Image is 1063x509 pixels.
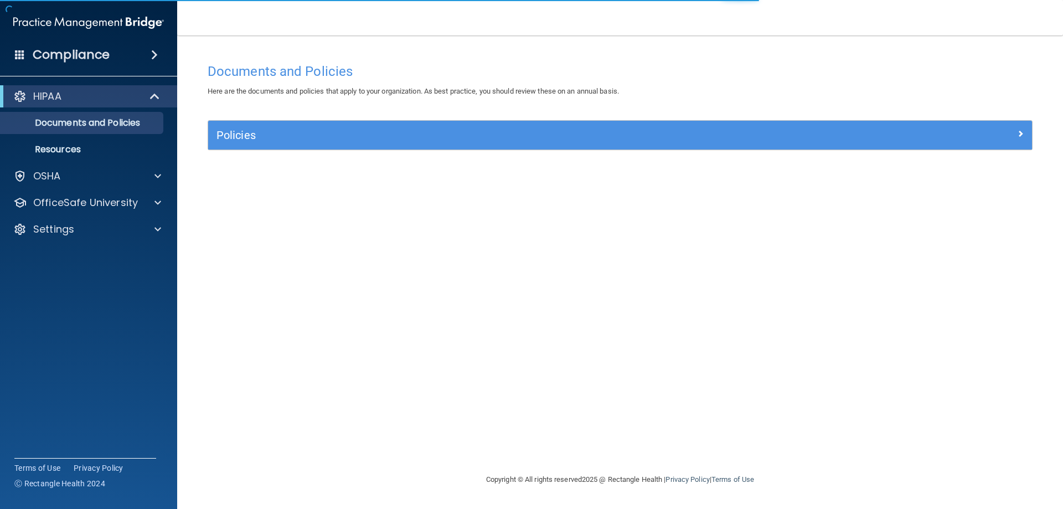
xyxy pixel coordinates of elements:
[216,129,818,141] h5: Policies
[14,462,60,474] a: Terms of Use
[33,196,138,209] p: OfficeSafe University
[7,144,158,155] p: Resources
[33,90,61,103] p: HIPAA
[216,126,1024,144] a: Policies
[13,196,161,209] a: OfficeSafe University
[33,47,110,63] h4: Compliance
[208,64,1033,79] h4: Documents and Policies
[208,87,619,95] span: Here are the documents and policies that apply to your organization. As best practice, you should...
[74,462,123,474] a: Privacy Policy
[14,478,105,489] span: Ⓒ Rectangle Health 2024
[13,169,161,183] a: OSHA
[7,117,158,128] p: Documents and Policies
[13,12,164,34] img: PMB logo
[33,223,74,236] p: Settings
[665,475,709,484] a: Privacy Policy
[13,90,161,103] a: HIPAA
[418,462,822,497] div: Copyright © All rights reserved 2025 @ Rectangle Health | |
[711,475,754,484] a: Terms of Use
[13,223,161,236] a: Settings
[33,169,61,183] p: OSHA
